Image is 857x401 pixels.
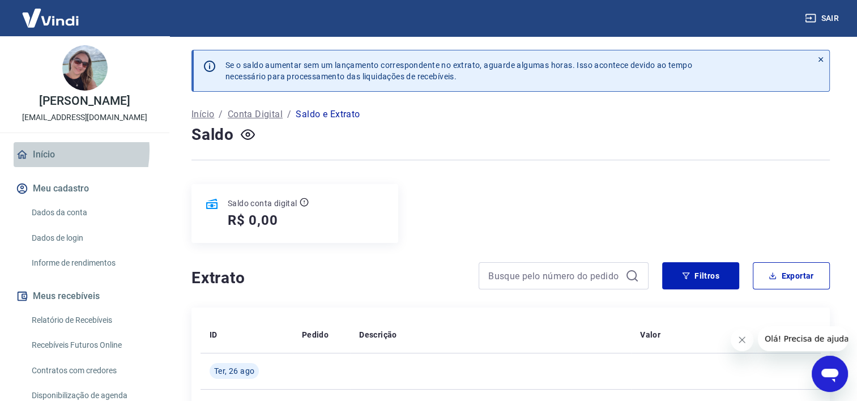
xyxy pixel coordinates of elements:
[27,251,156,275] a: Informe de rendimentos
[62,45,108,91] img: 82dc78dc-686d-4c09-aacc-0b5a308ae78c.jpeg
[228,198,297,209] p: Saldo conta digital
[14,1,87,35] img: Vindi
[753,262,830,289] button: Exportar
[228,108,283,121] a: Conta Digital
[191,108,214,121] a: Início
[225,59,692,82] p: Se o saldo aumentar sem um lançamento correspondente no extrato, aguarde algumas horas. Isso acon...
[14,284,156,309] button: Meus recebíveis
[22,112,147,123] p: [EMAIL_ADDRESS][DOMAIN_NAME]
[14,142,156,167] a: Início
[191,267,465,289] h4: Extrato
[210,329,218,340] p: ID
[488,267,621,284] input: Busque pelo número do pedido
[287,108,291,121] p: /
[27,334,156,357] a: Recebíveis Futuros Online
[803,8,843,29] button: Sair
[14,176,156,201] button: Meu cadastro
[812,356,848,392] iframe: Botão para abrir a janela de mensagens
[228,211,278,229] h5: R$ 0,00
[296,108,360,121] p: Saldo e Extrato
[302,329,329,340] p: Pedido
[191,123,234,146] h4: Saldo
[640,329,660,340] p: Valor
[39,95,130,107] p: [PERSON_NAME]
[214,365,254,377] span: Ter, 26 ago
[758,326,848,351] iframe: Mensagem da empresa
[219,108,223,121] p: /
[27,201,156,224] a: Dados da conta
[359,329,397,340] p: Descrição
[27,309,156,332] a: Relatório de Recebíveis
[27,227,156,250] a: Dados de login
[731,329,753,351] iframe: Fechar mensagem
[7,8,95,17] span: Olá! Precisa de ajuda?
[27,359,156,382] a: Contratos com credores
[662,262,739,289] button: Filtros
